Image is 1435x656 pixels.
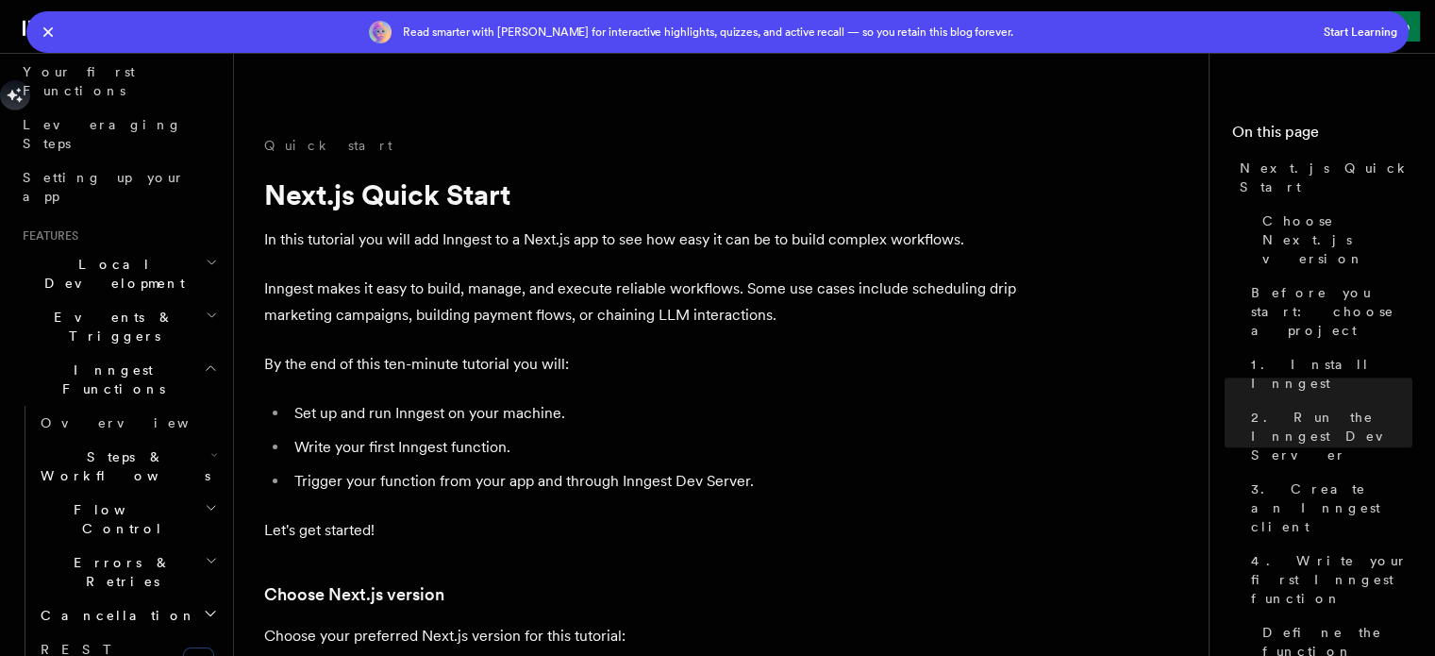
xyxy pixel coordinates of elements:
[264,623,1019,649] p: Choose your preferred Next.js version for this tutorial:
[33,447,210,485] span: Steps & Workflows
[289,400,1019,427] li: Set up and run Inngest on your machine.
[1243,347,1412,400] a: 1. Install Inngest
[264,177,1019,211] h1: Next.js Quick Start
[23,64,135,98] span: Your first Functions
[1251,479,1412,536] span: 3. Create an Inngest client
[264,581,444,608] a: Choose Next.js version
[289,468,1019,495] li: Trigger your function from your app and through Inngest Dev Server.
[1232,151,1412,204] a: Next.js Quick Start
[128,6,307,53] a: Documentation
[430,6,553,51] a: AgentKit
[1255,204,1412,276] a: Choose Next.js version
[1251,408,1412,464] span: 2. Run the Inngest Dev Server
[41,415,235,430] span: Overview
[33,546,222,598] button: Errors & Retries
[33,598,222,632] button: Cancellation
[1251,283,1412,340] span: Before you start: choose a project
[1243,400,1412,472] a: 2. Run the Inngest Dev Server
[23,170,185,204] span: Setting up your app
[1240,159,1412,196] span: Next.js Quick Start
[1324,25,1397,40] button: Start Learning
[1243,472,1412,544] a: 3. Create an Inngest client
[15,308,206,345] span: Events & Triggers
[1232,121,1412,151] h4: On this page
[1251,355,1412,393] span: 1. Install Inngest
[369,21,392,43] img: YGKJsZeRdmH4EmuOOApbyC3zOHFStLlTbnyyk1FCUfVORbAgR49nQWDn9psExeqYkxBImZOoP39rgtQAAA==
[289,434,1019,461] li: Write your first Inngest function.
[15,55,222,108] a: Your first Functions
[33,493,222,546] button: Flow Control
[307,6,430,51] a: Examples
[23,117,182,151] span: Leveraging Steps
[33,606,196,625] span: Cancellation
[15,108,222,160] a: Leveraging Steps
[15,255,206,293] span: Local Development
[1262,211,1412,268] span: Choose Next.js version
[15,361,204,398] span: Inngest Functions
[15,160,222,213] a: Setting up your app
[33,406,222,440] a: Overview
[403,25,1013,40] span: Read smarter with [PERSON_NAME] for interactive highlights, quizzes, and active recall — so you r...
[264,276,1019,328] p: Inngest makes it easy to build, manage, and execute reliable workflows. Some use cases include sc...
[264,517,1019,544] p: Let's get started!
[15,353,222,406] button: Inngest Functions
[15,300,222,353] button: Events & Triggers
[33,500,205,538] span: Flow Control
[1243,544,1412,615] a: 4. Write your first Inngest function
[15,228,78,244] span: Features
[1251,551,1412,608] span: 4. Write your first Inngest function
[264,136,392,155] a: Quick start
[33,553,205,591] span: Errors & Retries
[264,227,1019,253] p: In this tutorial you will add Inngest to a Next.js app to see how easy it can be to build complex...
[33,440,222,493] button: Steps & Workflows
[264,351,1019,378] p: By the end of this ten-minute tutorial you will:
[1243,276,1412,347] a: Before you start: choose a project
[15,247,222,300] button: Local Development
